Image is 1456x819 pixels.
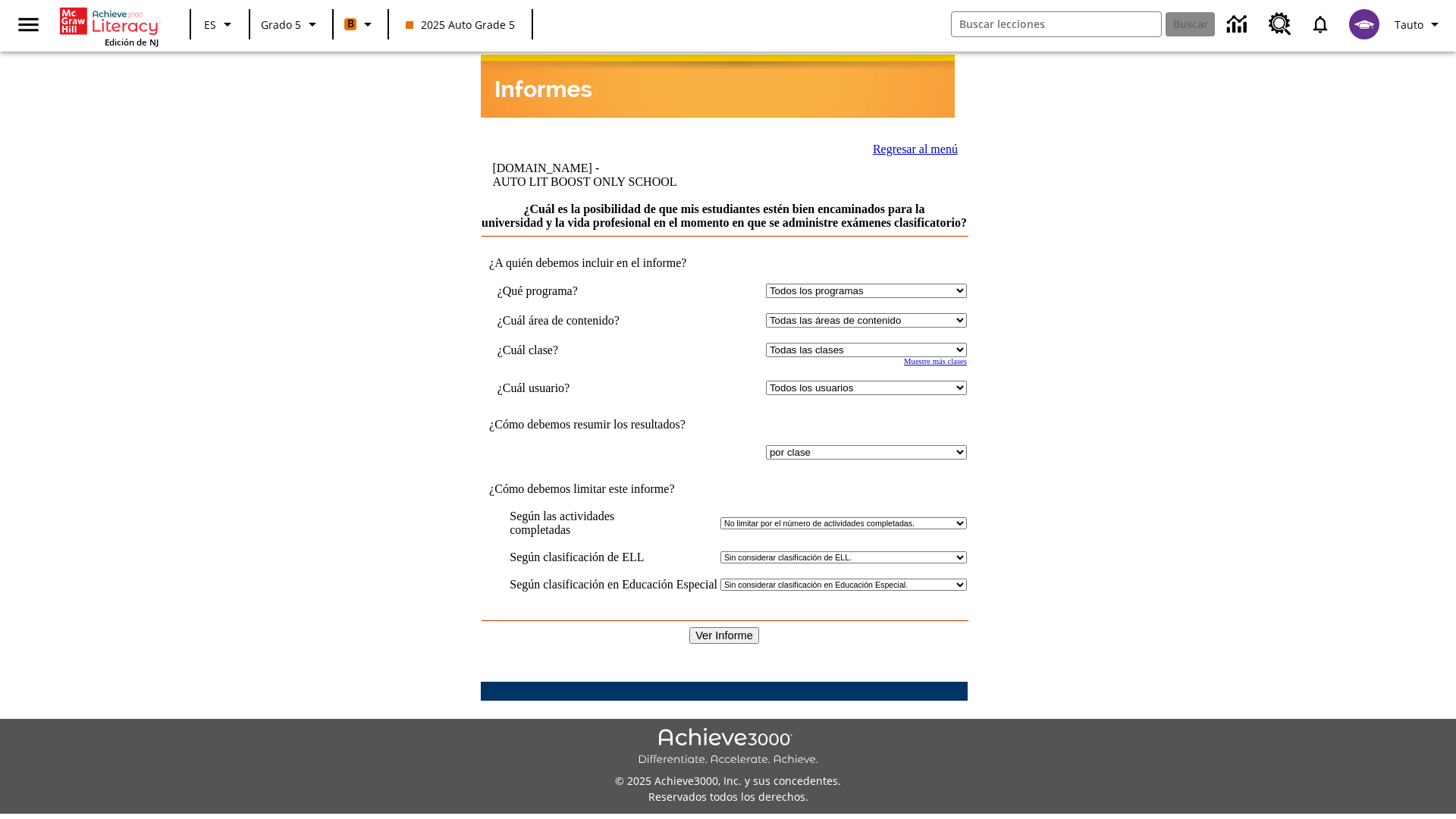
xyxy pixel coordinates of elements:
td: Según clasificación de ELL [510,551,717,564]
td: ¿A quién debemos incluir en el informe? [482,256,967,270]
td: ¿Cómo debemos limitar este informe? [482,482,967,496]
img: Achieve3000 Differentiate Accelerate Achieve [638,728,818,767]
span: Tauto [1395,17,1423,33]
button: Boost El color de la clase es anaranjado. Cambiar el color de la clase. [338,11,383,38]
span: Grado 5 [261,17,301,33]
a: Centro de información [1218,4,1260,45]
td: [DOMAIN_NAME] - [492,162,778,189]
td: ¿Cuál usuario? [497,381,671,395]
input: Ver Informe [689,627,759,644]
a: Muestre más clases [904,357,967,366]
td: ¿Qué programa? [497,284,671,298]
img: header [481,55,955,118]
button: Lenguaje: ES, Selecciona un idioma [196,11,244,38]
a: ¿Cuál es la posibilidad de que mis estudiantes estén bien encaminados para la universidad y la vi... [482,202,967,229]
td: Según clasificación en Educación Especial [510,578,717,591]
nobr: AUTO LIT BOOST ONLY SCHOOL [492,175,676,188]
button: Escoja un nuevo avatar [1340,5,1389,44]
span: B [347,14,354,33]
div: Portada [60,5,158,48]
span: ES [204,17,216,33]
a: Notificaciones [1301,5,1340,44]
a: Centro de recursos, Se abrirá en una pestaña nueva. [1260,4,1301,45]
td: Según las actividades completadas [510,510,717,537]
td: ¿Cómo debemos resumir los resultados? [482,418,967,431]
button: Perfil/Configuración [1389,11,1450,38]
a: Regresar al menú [873,143,958,155]
button: Abrir el menú lateral [6,2,51,47]
button: Grado: Grado 5, Elige un grado [255,11,328,38]
span: Edición de NJ [105,36,158,48]
td: ¿Cuál clase? [497,343,671,357]
img: avatar image [1349,9,1379,39]
input: Buscar campo [952,12,1161,36]
nobr: ¿Cuál área de contenido? [497,314,620,327]
span: 2025 Auto Grade 5 [406,17,515,33]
